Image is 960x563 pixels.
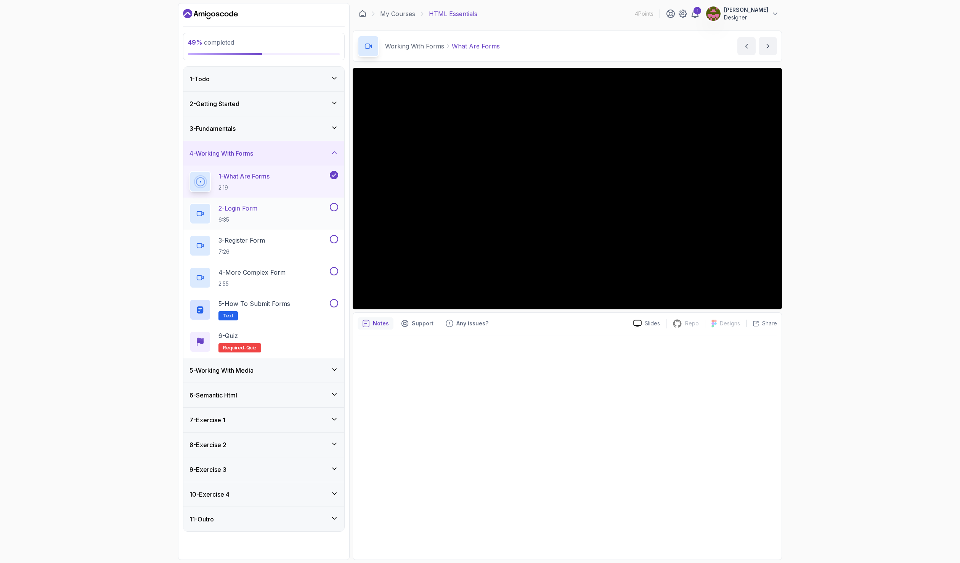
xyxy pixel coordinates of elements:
[627,320,666,328] a: Slides
[183,116,344,141] button: 3-Fundamentals
[358,317,393,330] button: notes button
[429,9,477,18] p: HTML Essentials
[353,68,782,309] iframe: 1 - What are Forms
[189,415,225,425] h3: 7 - Exercise 1
[441,317,493,330] button: Feedback button
[380,9,415,18] a: My Courses
[218,204,257,213] p: 2 - Login Form
[218,280,286,288] p: 2:55
[183,92,344,116] button: 2-Getting Started
[694,7,701,14] div: 1
[223,345,246,351] span: Required-
[706,6,779,21] button: user profile image[PERSON_NAME]Designer
[746,320,777,327] button: Share
[183,141,344,166] button: 4-Working With Forms
[189,490,230,499] h3: 10 - Exercise 4
[397,317,438,330] button: Support button
[183,482,344,507] button: 10-Exercise 4
[452,42,500,51] p: What Are Forms
[645,320,660,327] p: Slides
[189,465,226,474] h3: 9 - Exercise 3
[189,235,338,256] button: 3-Register Form7:26
[218,184,270,191] p: 2:19
[690,9,700,18] a: 1
[183,507,344,531] button: 11-Outro
[685,320,699,327] p: Repo
[223,313,233,319] span: Text
[635,10,653,18] p: 4 Points
[218,268,286,277] p: 4 - More Complex Form
[737,37,756,55] button: previous content
[385,42,444,51] p: Working With Forms
[218,331,238,340] p: 6 - Quiz
[218,172,270,181] p: 1 - What Are Forms
[189,299,338,320] button: 5-How to Submit FormsText
[246,345,257,351] span: quiz
[759,37,777,55] button: next content
[720,320,740,327] p: Designs
[412,320,433,327] p: Support
[189,149,253,158] h3: 4 - Working With Forms
[183,383,344,407] button: 6-Semantic Html
[456,320,488,327] p: Any issues?
[189,515,214,524] h3: 11 - Outro
[188,39,234,46] span: completed
[183,408,344,432] button: 7-Exercise 1
[189,74,210,84] h3: 1 - Todo
[762,320,777,327] p: Share
[373,320,389,327] p: Notes
[218,216,257,224] p: 6:35
[218,236,265,245] p: 3 - Register Form
[189,203,338,224] button: 2-Login Form6:35
[189,391,237,400] h3: 6 - Semantic Html
[183,358,344,383] button: 5-Working With Media
[189,99,239,108] h3: 2 - Getting Started
[183,8,238,20] a: Dashboard
[189,171,338,192] button: 1-What Are Forms2:19
[189,440,226,449] h3: 8 - Exercise 2
[706,6,721,21] img: user profile image
[218,248,265,256] p: 7:26
[724,6,768,14] p: [PERSON_NAME]
[189,366,254,375] h3: 5 - Working With Media
[189,267,338,288] button: 4-More Complex Form2:55
[724,14,768,21] p: Designer
[189,124,236,133] h3: 3 - Fundamentals
[189,331,338,352] button: 6-QuizRequired-quiz
[183,457,344,482] button: 9-Exercise 3
[218,299,290,308] p: 5 - How to Submit Forms
[188,39,202,46] span: 49 %
[183,67,344,91] button: 1-Todo
[183,433,344,457] button: 8-Exercise 2
[359,10,366,18] a: Dashboard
